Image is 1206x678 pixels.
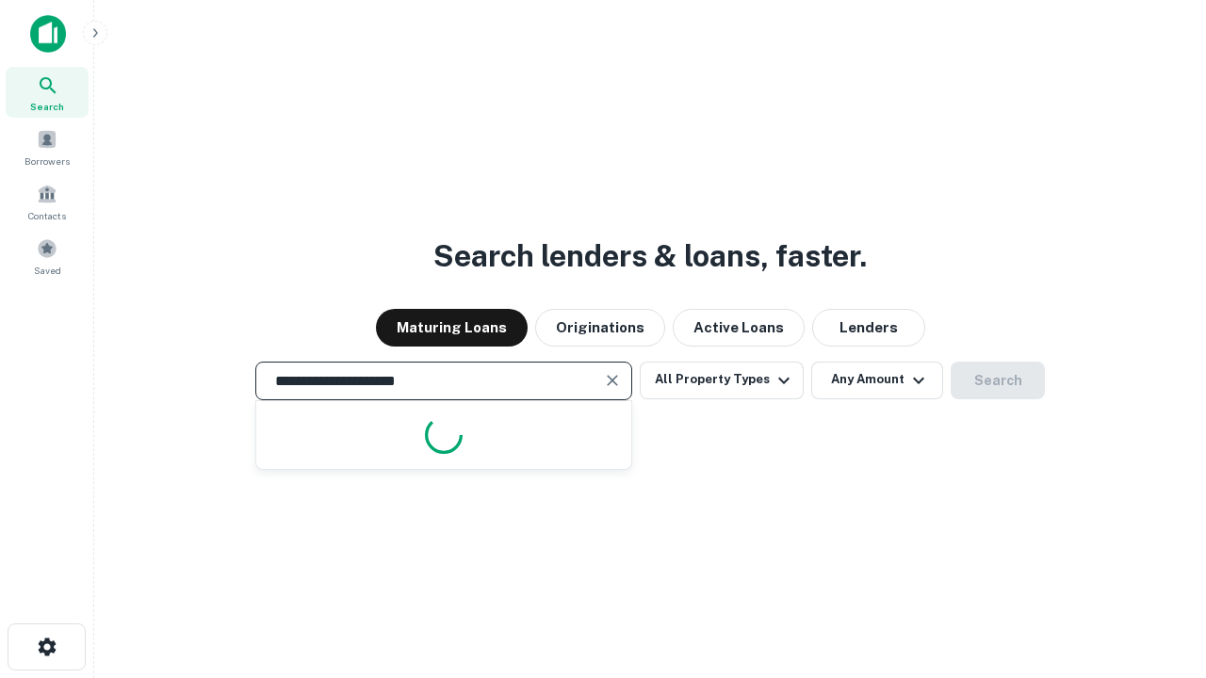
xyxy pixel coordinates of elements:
[433,234,867,279] h3: Search lenders & loans, faster.
[24,153,70,169] span: Borrowers
[6,67,89,118] a: Search
[30,99,64,114] span: Search
[599,367,626,394] button: Clear
[376,309,528,347] button: Maturing Loans
[535,309,665,347] button: Originations
[673,309,805,347] button: Active Loans
[640,362,804,399] button: All Property Types
[6,231,89,282] a: Saved
[812,309,925,347] button: Lenders
[28,208,66,223] span: Contacts
[30,15,66,53] img: capitalize-icon.png
[1112,527,1206,618] iframe: Chat Widget
[6,121,89,172] a: Borrowers
[6,176,89,227] a: Contacts
[811,362,943,399] button: Any Amount
[34,263,61,278] span: Saved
